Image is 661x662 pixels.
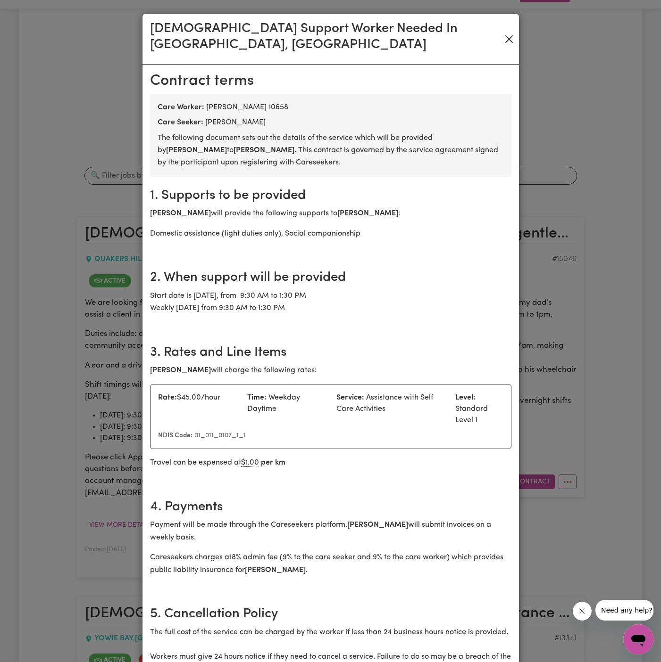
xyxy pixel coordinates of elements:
p: Careseekers charges a 18 % admin fee ( 9 % to the care seeker and 9% to the care worker) which pr... [150,551,511,576]
b: [PERSON_NAME] [347,521,408,529]
p: Travel can be expensed at [150,457,511,469]
p: will charge the following rates: [150,364,511,376]
h2: 5. Cancellation Policy [150,606,511,622]
strong: NDIS Code: [158,432,192,439]
p: Start date is [DATE], from 9:30 AM to 1:30 PM Weekly [DATE] from 9:30 AM to 1:30 PM [150,290,511,315]
small: 01_011_0107_1_1 [158,432,246,439]
iframe: Button to launch messaging window [623,624,653,654]
h3: [DEMOGRAPHIC_DATA] Support Worker Needed In [GEOGRAPHIC_DATA], [GEOGRAPHIC_DATA] [150,21,503,53]
div: Standard Level 1 [450,392,509,426]
strong: Service: [336,394,364,401]
b: [PERSON_NAME] [234,147,294,154]
div: Assistance with Self Care Activities [331,392,450,426]
iframe: Message from company [595,600,653,621]
div: Weekday Daytime [242,392,331,426]
h2: 3. Rates and Line Items [150,345,511,361]
p: Payment will be made through the Careseekers platform. will submit invoices on a weekly basis. [150,519,511,544]
h2: 1. Supports to be provided [150,188,511,204]
b: Care Seeker: [158,119,203,126]
strong: Level: [455,394,476,401]
h2: 2. When support will be provided [150,270,511,286]
p: The following document sets out the details of the service which will be provided by to . This co... [158,132,504,169]
p: Domestic assistance (light duties only), Social companionship [150,228,511,240]
strong: Rate: [158,394,177,401]
p: will provide the following supports to : [150,207,511,220]
button: Close [503,32,515,47]
div: $ 45.00 /hour [152,392,242,426]
iframe: Close message [573,602,592,621]
h2: Contract terms [150,72,511,90]
h2: 4. Payments [150,499,511,515]
b: [PERSON_NAME] [150,367,211,374]
span: $ 1.00 [241,459,259,467]
b: Care Worker: [158,104,204,111]
b: [PERSON_NAME] [245,566,306,574]
strong: Time: [247,394,267,401]
b: [PERSON_NAME] [337,210,398,217]
div: [PERSON_NAME] 10658 [158,102,504,113]
div: [PERSON_NAME] [158,117,504,128]
b: per km [261,459,285,466]
b: [PERSON_NAME] [166,147,227,154]
b: [PERSON_NAME] [150,210,211,217]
